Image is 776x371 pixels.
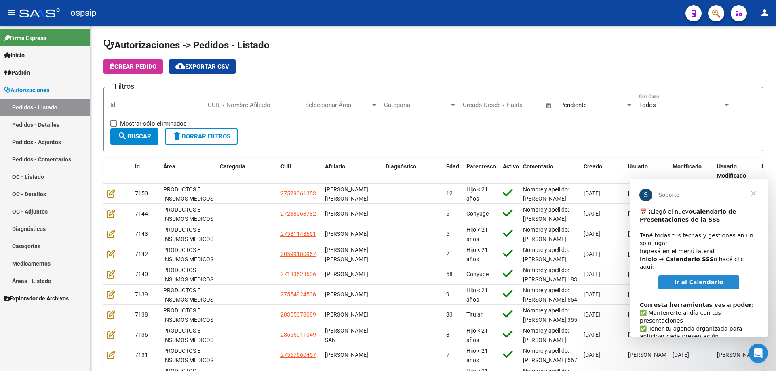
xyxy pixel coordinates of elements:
[584,210,600,217] span: [DATE]
[280,190,316,197] span: 27529061353
[280,271,316,277] span: 27183523606
[4,68,30,77] span: Padrón
[280,231,316,237] span: 27581148661
[120,119,187,128] span: Mostrar sólo eliminados
[103,40,270,51] span: Autorizaciones -> Pedidos - Listado
[560,101,587,109] span: Pendiente
[673,352,689,358] span: [DATE]
[280,291,316,298] span: 27554924536
[325,210,368,217] span: [PERSON_NAME]
[163,186,213,202] span: PRODUCTOS E INSUMOS MEDICOS
[165,128,238,145] button: Borrar Filtros
[673,163,702,170] span: Modificado
[118,133,151,140] span: Buscar
[466,271,489,277] span: Cónyuge
[135,271,148,277] span: 7140
[135,311,148,318] span: 7138
[443,158,463,184] datatable-header-cell: Edad
[669,158,714,184] datatable-header-cell: Modificado
[280,352,316,358] span: 27567660457
[382,158,443,184] datatable-header-cell: Diagnóstico
[325,271,368,277] span: [PERSON_NAME]
[446,271,453,277] span: 58
[523,267,593,301] span: Nombre y apellido: [PERSON_NAME]:18352360 Sanatorio nuestra [PERSON_NAME]
[110,128,158,145] button: Buscar
[280,163,293,170] span: CUIL
[639,101,656,109] span: Todos
[749,344,768,363] iframe: Intercom live chat
[628,291,671,298] span: [PERSON_NAME]
[110,63,156,70] span: Crear Pedido
[163,226,213,242] span: PRODUCTOS E INSUMOS MEDICOS
[163,163,175,170] span: Área
[466,163,496,170] span: Parentesco
[717,163,746,179] span: Usuario Modificado
[172,133,230,140] span: Borrar Filtros
[584,271,600,277] span: [DATE]
[466,226,488,242] span: Hijo < 21 años
[386,163,416,170] span: Diagnóstico
[446,352,449,358] span: 7
[325,247,368,262] span: [PERSON_NAME] [PERSON_NAME]
[4,34,46,42] span: Firma Express
[466,186,488,202] span: Hijo < 21 años
[135,163,140,170] span: Id
[580,158,625,184] datatable-header-cell: Creado
[625,158,669,184] datatable-header-cell: Usuario
[384,101,449,109] span: Categoria
[628,231,671,237] span: [PERSON_NAME]
[466,287,488,303] span: Hijo < 21 años
[118,131,127,141] mat-icon: search
[523,163,553,170] span: Comentario
[523,186,571,303] span: Nombre y apellido: [PERSON_NAME]:[PHONE_NUMBER] Teléfonos: [PHONE_NUMBER] [PERSON_NAME] /34125340...
[544,101,554,110] button: Open calendar
[325,231,368,237] span: [PERSON_NAME]
[584,190,600,197] span: [DATE]
[584,291,600,298] span: [DATE]
[280,311,316,318] span: 20355373089
[6,8,16,17] mat-icon: menu
[64,4,96,22] span: - ospsip
[463,101,496,109] input: Fecha inicio
[160,158,217,184] datatable-header-cell: Área
[135,291,148,298] span: 7139
[280,331,316,338] span: 23565011049
[466,247,488,262] span: Hijo < 21 años
[135,331,148,338] span: 7136
[325,352,368,358] span: [PERSON_NAME]
[220,163,245,170] span: Categoria
[523,247,573,354] span: Nombre y apellido: [PERSON_NAME]: [PHONE_NUMBER] Telefono:[PHONE_NUMBER] Dirección: [PERSON_NAME]...
[466,210,489,217] span: Cónyuge
[466,348,488,363] span: Hijo < 21 años
[4,51,25,60] span: Inicio
[760,8,770,17] mat-icon: person
[466,311,483,318] span: Titular
[446,331,449,338] span: 8
[628,311,671,318] span: [PERSON_NAME]
[280,251,316,257] span: 20599180967
[4,86,49,94] span: Autorizaciones
[175,61,185,71] mat-icon: cloud_download
[163,307,213,323] span: PRODUCTOS E INSUMOS MEDICOS
[172,131,182,141] mat-icon: delete
[217,158,277,184] datatable-header-cell: Categoria
[280,210,316,217] span: 27238063782
[628,352,671,358] span: [PERSON_NAME]
[584,311,600,318] span: [DATE]
[628,163,648,170] span: Usuario
[523,206,574,296] span: Nombre y apellido: [PERSON_NAME]: 23806378 Dirección: [PERSON_NAME][STREET_ADDRESS][PERSON_NAME] ...
[446,291,449,298] span: 9
[325,311,368,318] span: [PERSON_NAME]
[628,210,671,217] span: [PERSON_NAME]
[523,226,603,343] span: Nombre y apellido: [PERSON_NAME]: 58114866 Dirección: Ex combatientes de [STREET_ADDRESS][PERSON_...
[714,158,758,184] datatable-header-cell: Usuario Modificado
[446,190,453,197] span: 12
[584,231,600,237] span: [DATE]
[325,327,368,352] span: [PERSON_NAME] SAN [PERSON_NAME]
